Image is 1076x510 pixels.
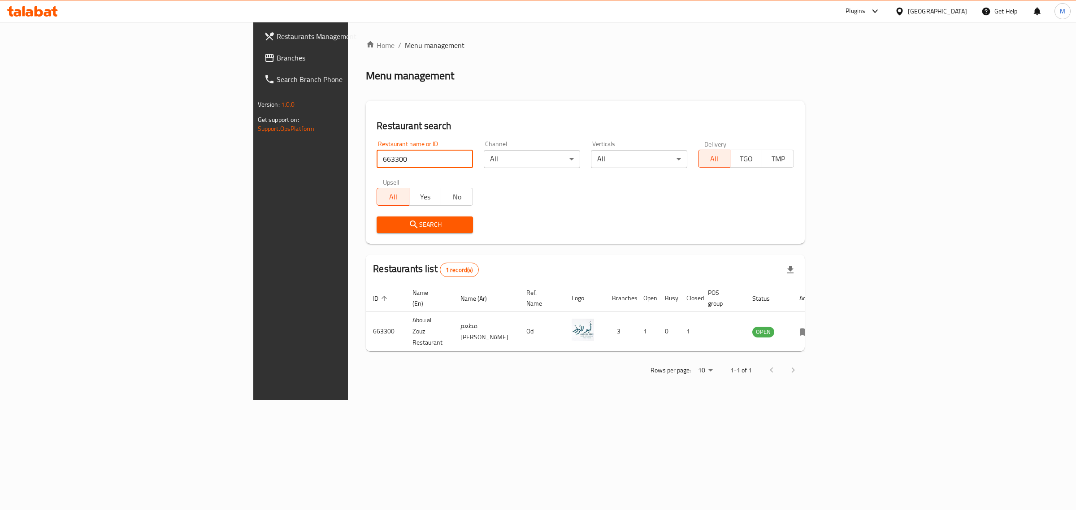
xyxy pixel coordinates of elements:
[384,219,466,230] span: Search
[377,216,473,233] button: Search
[366,285,823,351] table: enhanced table
[519,312,564,351] td: Od
[413,190,438,203] span: Yes
[277,31,426,42] span: Restaurants Management
[752,327,774,337] div: OPEN
[704,141,727,147] label: Delivery
[564,285,605,312] th: Logo
[258,123,315,134] a: Support.OpsPlatform
[591,150,687,168] div: All
[605,312,636,351] td: 3
[440,266,478,274] span: 1 record(s)
[1060,6,1065,16] span: M
[257,26,433,47] a: Restaurants Management
[752,327,774,337] span: OPEN
[526,287,554,309] span: Ref. Name
[572,319,594,341] img: Abou al Zouz Restaurant
[636,312,658,351] td: 1
[708,287,734,309] span: POS group
[651,365,691,376] p: Rows per page:
[679,312,701,351] td: 1
[792,285,823,312] th: Action
[277,74,426,85] span: Search Branch Phone
[257,47,433,69] a: Branches
[702,152,727,165] span: All
[752,293,781,304] span: Status
[453,312,519,351] td: مطعم [PERSON_NAME]
[846,6,865,17] div: Plugins
[366,40,805,51] nav: breadcrumb
[484,150,580,168] div: All
[698,150,730,168] button: All
[373,293,390,304] span: ID
[636,285,658,312] th: Open
[799,326,816,337] div: Menu
[679,285,701,312] th: Closed
[445,190,469,203] span: No
[762,150,794,168] button: TMP
[734,152,759,165] span: TGO
[908,6,967,16] div: [GEOGRAPHIC_DATA]
[383,179,399,185] label: Upsell
[281,99,295,110] span: 1.0.0
[412,287,443,309] span: Name (En)
[730,150,762,168] button: TGO
[694,364,716,377] div: Rows per page:
[766,152,790,165] span: TMP
[377,188,409,206] button: All
[258,114,299,125] span: Get support on:
[377,150,473,168] input: Search for restaurant name or ID..
[460,293,499,304] span: Name (Ar)
[258,99,280,110] span: Version:
[658,285,679,312] th: Busy
[409,188,441,206] button: Yes
[257,69,433,90] a: Search Branch Phone
[277,52,426,63] span: Branches
[381,190,405,203] span: All
[605,285,636,312] th: Branches
[658,312,679,351] td: 0
[730,365,752,376] p: 1-1 of 1
[441,188,473,206] button: No
[780,259,801,281] div: Export file
[377,119,794,133] h2: Restaurant search
[440,263,479,277] div: Total records count
[405,40,464,51] span: Menu management
[373,262,478,277] h2: Restaurants list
